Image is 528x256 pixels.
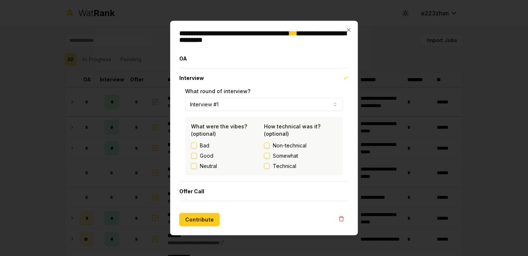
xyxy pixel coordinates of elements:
[200,162,217,170] label: Neutral
[264,123,320,137] label: How technical was it? (optional)
[264,143,270,149] button: Non-technical
[273,142,307,149] span: Non-technical
[200,142,209,149] label: Bad
[179,88,349,182] div: Interview
[191,123,247,137] label: What were the vibes? (optional)
[273,152,298,160] span: Somewhat
[185,88,250,94] label: What round of interview?
[179,69,349,88] button: Interview
[179,213,220,226] button: Contribute
[200,152,213,160] label: Good
[264,163,270,169] button: Technical
[179,182,349,201] button: Offer Call
[273,162,296,170] span: Technical
[179,49,349,68] button: OA
[264,153,270,159] button: Somewhat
